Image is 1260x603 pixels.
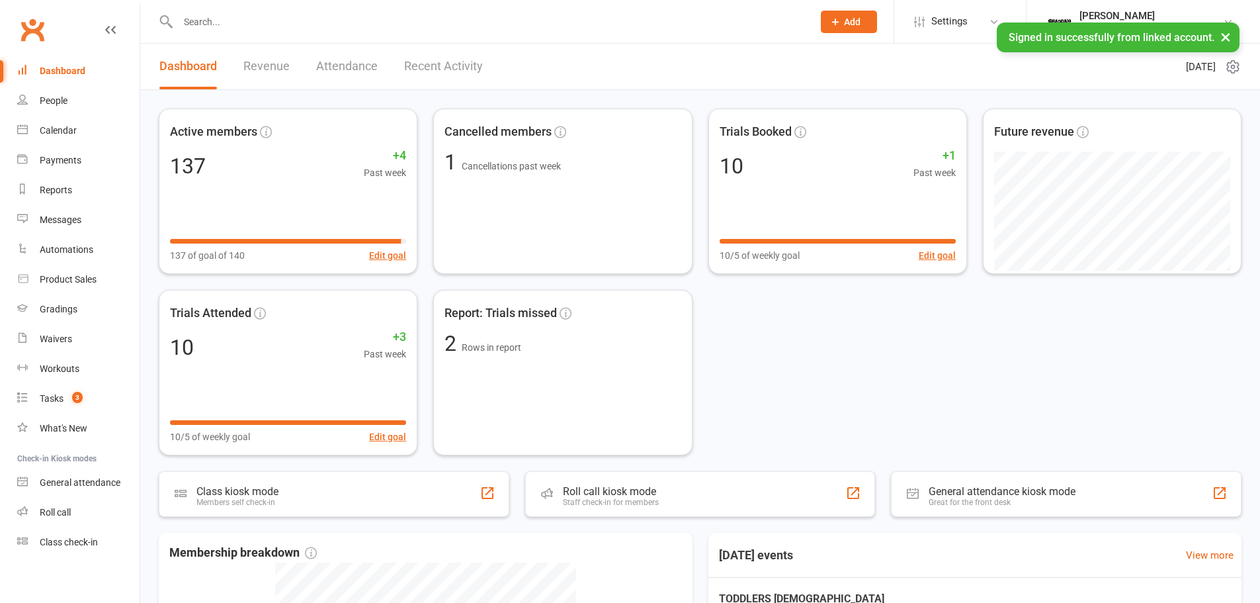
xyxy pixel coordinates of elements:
[17,528,140,557] a: Class kiosk mode
[170,156,206,177] div: 137
[174,13,804,31] input: Search...
[17,498,140,528] a: Roll call
[17,205,140,235] a: Messages
[17,56,140,86] a: Dashboard
[17,354,140,384] a: Workouts
[16,13,49,46] a: Clubworx
[821,11,877,33] button: Add
[1079,22,1223,34] div: [PERSON_NAME] [PERSON_NAME]
[563,485,659,498] div: Roll call kiosk mode
[1186,547,1234,563] a: View more
[404,44,483,89] a: Recent Activity
[40,66,85,76] div: Dashboard
[844,17,861,27] span: Add
[17,324,140,354] a: Waivers
[369,430,406,444] button: Edit goal
[720,248,800,263] span: 10/5 of weekly goal
[1009,31,1214,44] span: Signed in successfully from linked account.
[40,477,120,488] div: General attendance
[1186,59,1216,75] span: [DATE]
[40,214,81,225] div: Messages
[17,86,140,116] a: People
[40,125,77,136] div: Calendar
[169,543,317,563] span: Membership breakdown
[364,347,406,361] span: Past week
[17,295,140,324] a: Gradings
[17,235,140,265] a: Automations
[364,165,406,180] span: Past week
[369,248,406,263] button: Edit goal
[40,334,72,344] div: Waivers
[720,122,792,142] span: Trials Booked
[17,265,140,295] a: Product Sales
[316,44,378,89] a: Attendance
[17,384,140,414] a: Tasks 3
[1214,23,1238,51] button: ×
[364,328,406,347] span: +3
[40,274,97,285] div: Product Sales
[444,331,462,356] span: 2
[720,156,743,177] div: 10
[170,304,251,323] span: Trials Attended
[17,175,140,205] a: Reports
[40,507,71,518] div: Roll call
[40,155,81,165] div: Payments
[243,44,290,89] a: Revenue
[364,146,406,165] span: +4
[40,185,72,195] div: Reports
[913,146,956,165] span: +1
[196,485,278,498] div: Class kiosk mode
[994,122,1074,142] span: Future revenue
[170,248,245,263] span: 137 of goal of 140
[444,304,557,323] span: Report: Trials missed
[196,498,278,507] div: Members self check-in
[444,150,462,175] span: 1
[170,122,257,142] span: Active members
[919,248,956,263] button: Edit goal
[913,165,956,180] span: Past week
[708,543,804,567] h3: [DATE] events
[170,430,250,444] span: 10/5 of weekly goal
[931,7,968,36] span: Settings
[1046,9,1073,35] img: thumb_image1722295729.png
[17,468,140,498] a: General attendance kiosk mode
[40,537,98,547] div: Class check-in
[17,116,140,146] a: Calendar
[40,393,63,404] div: Tasks
[40,95,67,106] div: People
[444,122,552,142] span: Cancelled members
[563,498,659,507] div: Staff check-in for members
[929,485,1075,498] div: General attendance kiosk mode
[72,392,83,403] span: 3
[462,342,521,353] span: Rows in report
[40,363,79,374] div: Workouts
[159,44,217,89] a: Dashboard
[1079,10,1223,22] div: [PERSON_NAME]
[170,337,194,358] div: 10
[40,423,87,434] div: What's New
[17,146,140,175] a: Payments
[40,244,93,255] div: Automations
[17,414,140,443] a: What's New
[40,304,77,314] div: Gradings
[929,498,1075,507] div: Great for the front desk
[462,161,561,171] span: Cancellations past week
